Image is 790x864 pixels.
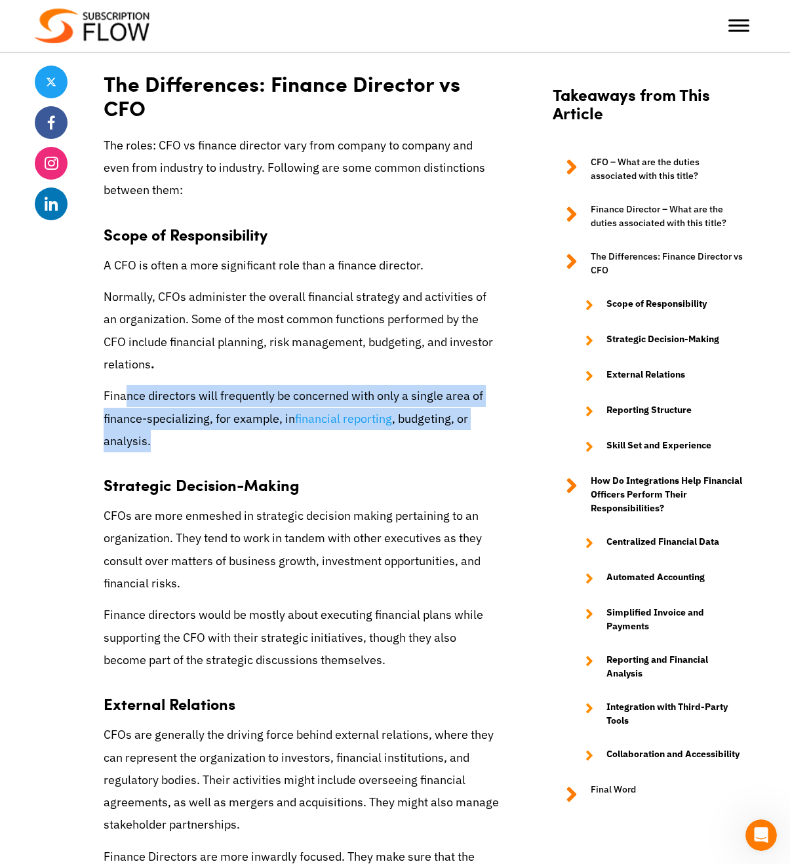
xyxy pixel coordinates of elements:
[104,254,500,277] p: A CFO is often a more significant role than a finance director.
[572,332,743,348] a: Strategic Decision-Making
[728,20,749,32] button: Toggle Menu
[606,747,740,763] strong: Collaboration and Accessibility
[572,606,743,633] a: Simplified Invoice and Payments
[572,297,743,313] a: Scope of Responsibility
[572,439,743,454] a: Skill Set and Experience
[553,250,743,277] a: The Differences: Finance Director vs CFO
[553,155,743,183] a: CFO – What are the duties associated with this title?
[104,473,300,496] strong: Strategic Decision-Making
[104,692,235,715] strong: External Relations
[572,368,743,383] a: External Relations
[104,505,500,595] p: CFOs are more enmeshed in strategic decision making pertaining to an organization. They tend to w...
[151,357,155,372] strong: .
[572,535,743,551] a: Centralized Financial Data
[104,134,500,202] p: The roles: CFO vs finance director vary from company to company and even from industry to industr...
[104,58,500,124] h2: The Differences: Finance Director vs CFO
[606,439,711,454] strong: Skill Set and Experience
[572,653,743,680] a: Reporting and Financial Analysis
[553,474,743,515] a: How Do Integrations Help Financial Officers Perform Their Responsibilities?
[104,286,500,376] p: Normally, CFOs administer the overall financial strategy and activities of an organization. Some ...
[606,606,743,633] strong: Simplified Invoice and Payments
[745,819,777,851] iframe: Intercom live chat
[572,403,743,419] a: Reporting Structure
[104,385,500,452] p: Finance directors will frequently be concerned with only a single area of finance-specializing, f...
[606,570,705,586] strong: Automated Accounting
[606,653,743,680] strong: Reporting and Financial Analysis
[572,700,743,728] a: Integration with Third-Party Tools
[606,332,719,348] strong: Strategic Decision-Making
[553,203,743,230] a: Finance Director – What are the duties associated with this title?
[606,700,743,728] strong: Integration with Third-Party Tools
[35,9,149,43] img: Subscriptionflow
[295,411,392,426] a: financial reporting
[606,403,692,419] strong: Reporting Structure
[553,85,743,136] h2: Takeaways from This Article
[104,604,500,671] p: Finance directors would be mostly about executing financial plans while supporting the CFO with t...
[606,535,719,551] strong: Centralized Financial Data
[572,747,743,763] a: Collaboration and Accessibility
[104,724,500,836] p: CFOs are generally the driving force behind external relations, where they can represent the orga...
[553,783,743,806] a: Final Word
[104,223,267,245] strong: Scope of Responsibility
[572,570,743,586] a: Automated Accounting
[606,297,707,313] strong: Scope of Responsibility
[606,368,685,383] strong: External Relations
[591,474,743,515] strong: How Do Integrations Help Financial Officers Perform Their Responsibilities?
